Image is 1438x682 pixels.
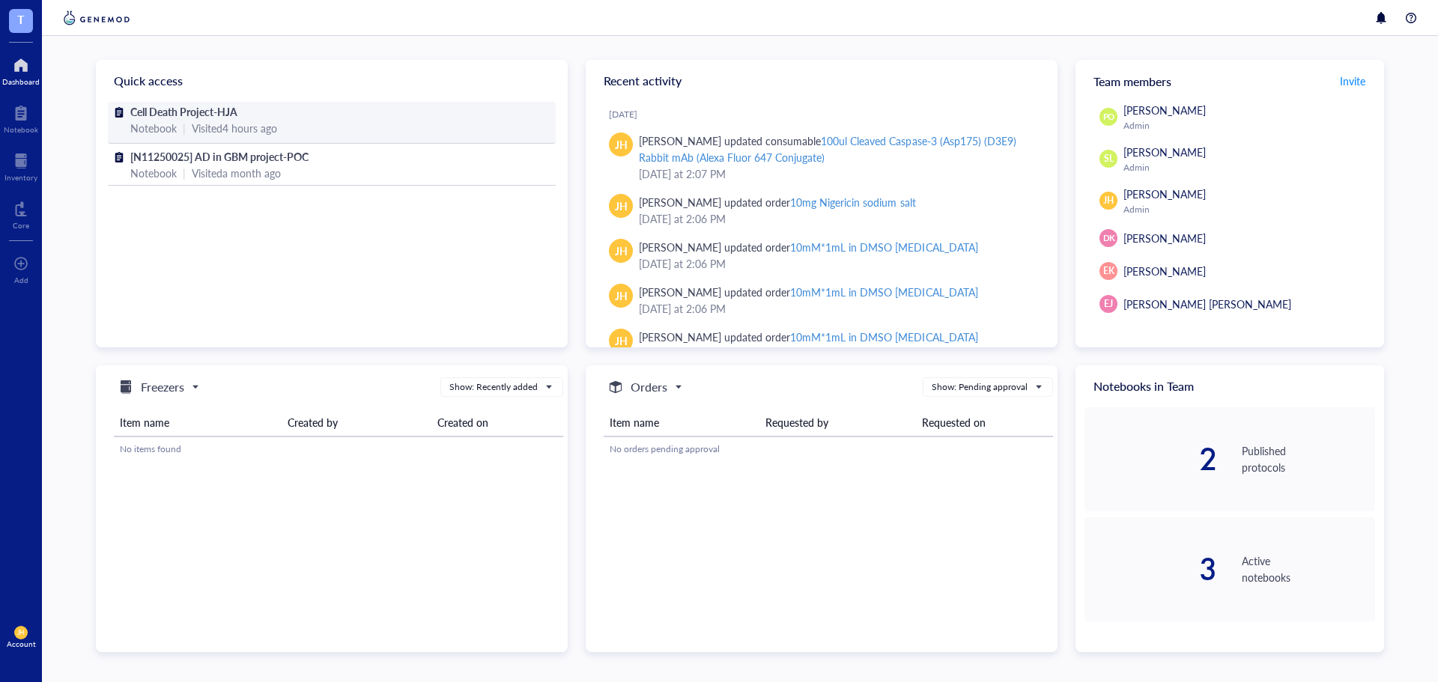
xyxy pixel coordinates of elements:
div: Team members [1076,60,1384,102]
a: Dashboard [2,53,40,86]
div: [PERSON_NAME] updated order [639,239,978,255]
a: JH[PERSON_NAME] updated order10mg Nigericin sodium salt[DATE] at 2:06 PM [598,188,1046,233]
div: Admin [1123,204,1369,216]
div: No items found [120,442,557,456]
div: Add [14,275,28,284]
div: Active notebooks [1242,552,1375,585]
div: Recent activity [586,60,1058,102]
span: T [17,10,25,28]
div: [PERSON_NAME] updated order [639,194,916,210]
div: 3 [1084,554,1218,584]
th: Item name [604,409,759,436]
th: Created on [431,409,563,436]
a: Notebook [4,101,38,134]
div: Inventory [4,173,37,182]
span: JH [17,629,25,636]
span: PO [1102,111,1114,124]
span: JH [615,287,628,304]
div: 2 [1084,444,1218,474]
span: Cell Death Project-HJA [130,104,237,119]
div: Visited 4 hours ago [192,120,277,136]
div: Notebook [4,125,38,134]
div: Dashboard [2,77,40,86]
span: JH [1103,194,1114,207]
span: Invite [1340,73,1365,88]
th: Item name [114,409,282,436]
div: 10mg Nigericin sodium salt [790,195,915,210]
img: genemod-logo [60,9,133,27]
span: JH [615,198,628,214]
div: Show: Recently added [449,380,538,394]
a: JH[PERSON_NAME] updated order10mM*1mL in DMSO [MEDICAL_DATA][DATE] at 2:06 PM [598,278,1046,323]
span: EK [1103,264,1114,278]
a: Inventory [4,149,37,182]
div: Visited a month ago [192,165,281,181]
div: Core [13,221,29,230]
div: Quick access [96,60,568,102]
a: Core [13,197,29,230]
a: JH[PERSON_NAME] updated consumable100ul Cleaved Caspase-3 (Asp175) (D3E9) Rabbit mAb (Alexa Fluor... [598,127,1046,188]
div: [PERSON_NAME] updated consumable [639,133,1034,165]
h5: Orders [631,378,667,396]
th: Requested by [759,409,915,436]
th: Requested on [916,409,1053,436]
div: Account [7,639,36,648]
th: Created by [282,409,431,436]
span: [PERSON_NAME] [1123,103,1206,118]
a: JH[PERSON_NAME] updated order10mM*1mL in DMSO [MEDICAL_DATA][DATE] at 2:06 PM [598,323,1046,368]
div: Admin [1123,162,1369,174]
div: No orders pending approval [610,442,1047,456]
div: [DATE] [609,109,1046,121]
div: | [183,165,186,181]
div: Notebook [130,120,177,136]
div: 10mM*1mL in DMSO [MEDICAL_DATA] [790,284,977,299]
span: SL [1104,152,1114,165]
span: JH [615,136,628,153]
span: [PERSON_NAME] [1123,144,1206,159]
div: [PERSON_NAME] updated order [639,284,978,300]
div: 10mM*1mL in DMSO [MEDICAL_DATA] [790,240,977,255]
span: [N11250025] AD in GBM project-POC [130,149,309,164]
div: [DATE] at 2:07 PM [639,165,1034,182]
div: [DATE] at 2:06 PM [639,300,1034,317]
span: [PERSON_NAME] [1123,231,1206,246]
button: Invite [1339,69,1366,93]
div: [DATE] at 2:06 PM [639,255,1034,272]
span: DK [1102,232,1114,245]
div: | [183,120,186,136]
a: JH[PERSON_NAME] updated order10mM*1mL in DMSO [MEDICAL_DATA][DATE] at 2:06 PM [598,233,1046,278]
span: JH [615,243,628,259]
span: [PERSON_NAME] [PERSON_NAME] [1123,296,1291,311]
div: Notebook [130,165,177,181]
div: Show: Pending approval [932,380,1028,394]
span: [PERSON_NAME] [1123,186,1206,201]
h5: Freezers [141,378,184,396]
div: 100ul Cleaved Caspase-3 (Asp175) (D3E9) Rabbit mAb (Alexa Fluor 647 Conjugate) [639,133,1016,165]
span: EJ [1104,297,1113,311]
div: Notebooks in Team [1076,365,1384,407]
div: Admin [1123,120,1369,132]
span: [PERSON_NAME] [1123,264,1206,278]
div: [DATE] at 2:06 PM [639,210,1034,227]
div: Published protocols [1242,442,1375,475]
